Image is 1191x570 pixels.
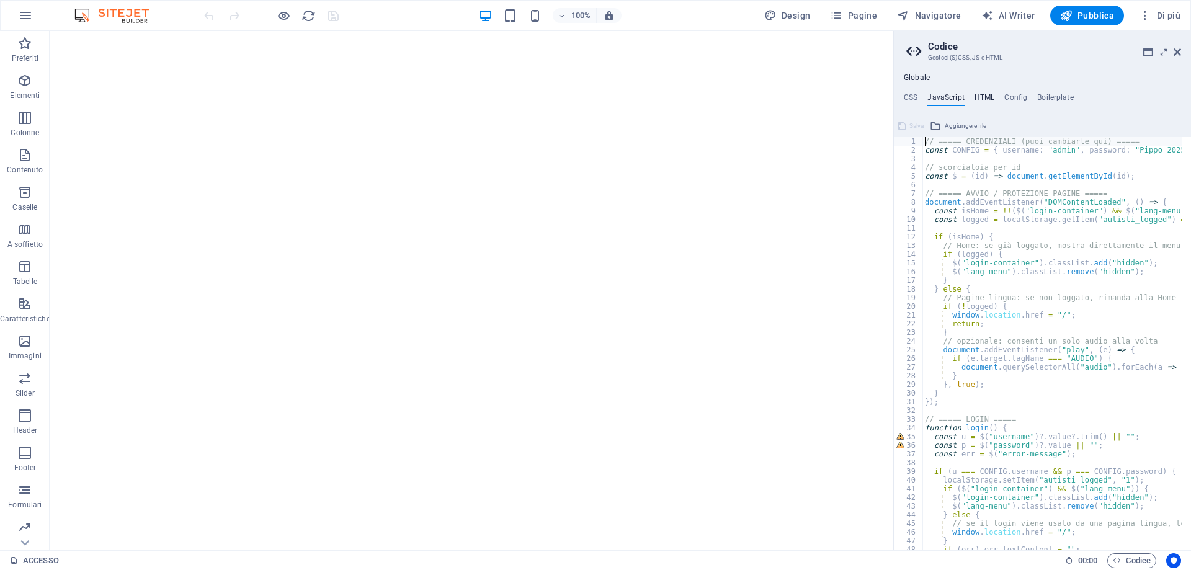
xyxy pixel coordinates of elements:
[894,432,924,441] div: 35
[897,9,961,22] span: Navigatore
[894,293,924,302] div: 19
[975,93,995,107] h4: HTML
[894,337,924,345] div: 24
[894,476,924,484] div: 40
[604,10,615,21] i: Quando ridimensioni, regola automaticamente il livello di zoom in modo che corrisponda al disposi...
[1078,553,1097,568] span: 00 00
[13,425,38,435] p: Header
[894,319,924,328] div: 22
[1087,556,1089,565] span: :
[894,276,924,285] div: 17
[894,233,924,241] div: 12
[894,467,924,476] div: 39
[976,6,1040,25] button: AI Writer
[894,484,924,493] div: 41
[894,172,924,180] div: 5
[1065,553,1098,568] h6: Tempo sessione
[945,118,986,133] span: Aggiungere file
[894,328,924,337] div: 23
[894,354,924,363] div: 26
[894,441,924,450] div: 36
[894,345,924,354] div: 25
[894,493,924,502] div: 42
[894,302,924,311] div: 20
[904,93,917,107] h4: CSS
[894,137,924,146] div: 1
[927,93,964,107] h4: JavaScript
[894,180,924,189] div: 6
[553,8,597,23] button: 100%
[904,73,930,83] h4: Globale
[894,241,924,250] div: 13
[1050,6,1125,25] button: Pubblica
[7,239,43,249] p: A soffietto
[7,165,43,175] p: Contenuto
[894,198,924,207] div: 8
[71,8,164,23] img: Editor Logo
[894,372,924,380] div: 28
[894,389,924,398] div: 30
[894,424,924,432] div: 34
[1107,553,1156,568] button: Codice
[12,53,38,63] p: Preferiti
[16,388,35,398] p: Slider
[301,9,316,23] i: Ricarica la pagina
[894,545,924,554] div: 48
[892,6,966,25] button: Navigatore
[894,502,924,510] div: 43
[759,6,816,25] button: Design
[1166,553,1181,568] button: Usercentrics
[894,528,924,537] div: 46
[894,458,924,467] div: 38
[928,118,988,133] button: Aggiungere file
[894,259,924,267] div: 15
[894,146,924,154] div: 2
[894,415,924,424] div: 33
[894,224,924,233] div: 11
[276,8,291,23] button: Clicca qui per lasciare la modalità di anteprima e continuare la modifica
[1037,93,1074,107] h4: Boilerplate
[894,510,924,519] div: 44
[894,519,924,528] div: 45
[12,202,37,212] p: Caselle
[571,8,591,23] h6: 100%
[894,189,924,198] div: 7
[764,9,811,22] span: Design
[894,207,924,215] div: 9
[10,553,59,568] a: Fai clic per annullare la selezione. Doppio clic per aprire le pagine
[894,537,924,545] div: 47
[894,450,924,458] div: 37
[1113,553,1151,568] span: Codice
[894,215,924,224] div: 10
[894,311,924,319] div: 21
[1139,9,1180,22] span: Di più
[10,91,40,100] p: Elementi
[894,250,924,259] div: 14
[8,500,42,510] p: Formulari
[894,267,924,276] div: 16
[14,463,37,473] p: Footer
[759,6,816,25] div: Design (Ctrl+Alt+Y)
[894,380,924,389] div: 29
[11,128,39,138] p: Colonne
[1004,93,1027,107] h4: Config
[894,406,924,415] div: 32
[928,41,1181,52] h2: Codice
[928,52,1156,63] h3: Gestsci (S)CSS, JS e HTML
[301,8,316,23] button: reload
[1134,6,1185,25] button: Di più
[9,351,42,361] p: Immagini
[830,9,877,22] span: Pagine
[825,6,882,25] button: Pagine
[894,363,924,372] div: 27
[894,154,924,163] div: 3
[13,277,37,287] p: Tabelle
[894,163,924,172] div: 4
[894,285,924,293] div: 18
[894,398,924,406] div: 31
[1060,9,1115,22] span: Pubblica
[981,9,1035,22] span: AI Writer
